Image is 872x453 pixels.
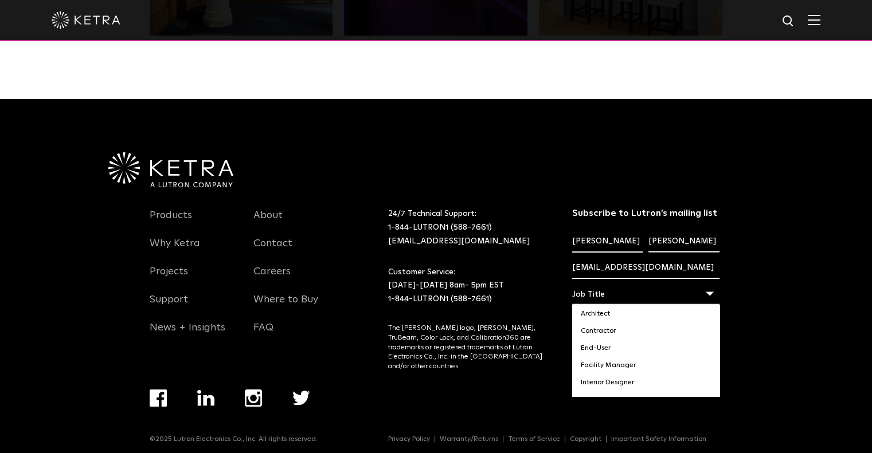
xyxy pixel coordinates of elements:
[565,436,607,443] a: Copyright
[150,389,341,435] div: Navigation Menu
[150,293,188,320] a: Support
[108,152,233,188] img: Ketra-aLutronCo_White_RGB
[572,305,720,322] li: Architect
[253,321,273,348] a: FAQ
[572,322,720,340] li: Contractor
[150,207,237,348] div: Navigation Menu
[572,283,720,305] div: Job Title
[253,293,318,320] a: Where to Buy
[388,324,543,372] p: The [PERSON_NAME] logo, [PERSON_NAME], TruBeam, Color Lock, and Calibration360 are trademarks or ...
[572,257,720,279] input: Email
[253,237,292,263] a: Contact
[292,391,310,405] img: twitter
[808,14,820,25] img: Hamburger%20Nav.svg
[648,231,719,253] input: Last Name
[388,207,543,248] p: 24/7 Technical Support:
[245,389,262,407] img: instagram
[253,207,341,348] div: Navigation Menu
[388,295,492,303] a: 1-844-LUTRON1 (588-7661)
[572,340,720,357] li: End-User
[503,436,565,443] a: Terms of Service
[572,391,720,408] li: Lighting Designer
[435,436,503,443] a: Warranty/Returns
[388,435,722,443] div: Navigation Menu
[572,374,720,391] li: Interior Designer
[150,265,188,292] a: Projects
[607,436,711,443] a: Important Safety Information
[150,435,318,443] p: ©2025 Lutron Electronics Co., Inc. All rights reserved.
[150,237,200,263] a: Why Ketra
[781,14,796,29] img: search icon
[253,265,291,292] a: Careers
[384,436,435,443] a: Privacy Policy
[572,207,720,219] h3: Subscribe to Lutron’s mailing list
[150,389,167,407] img: facebook
[572,357,720,374] li: Facility Manager
[388,266,543,306] p: Customer Service: [DATE]-[DATE] 8am- 5pm EST
[572,231,643,253] input: First Name
[150,321,225,348] a: News + Insights
[253,209,283,235] a: About
[197,390,215,406] img: linkedin
[150,209,192,235] a: Products
[52,11,120,29] img: ketra-logo-2019-white
[388,223,492,231] a: 1-844-LUTRON1 (588-7661)
[388,237,530,245] a: [EMAIL_ADDRESS][DOMAIN_NAME]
